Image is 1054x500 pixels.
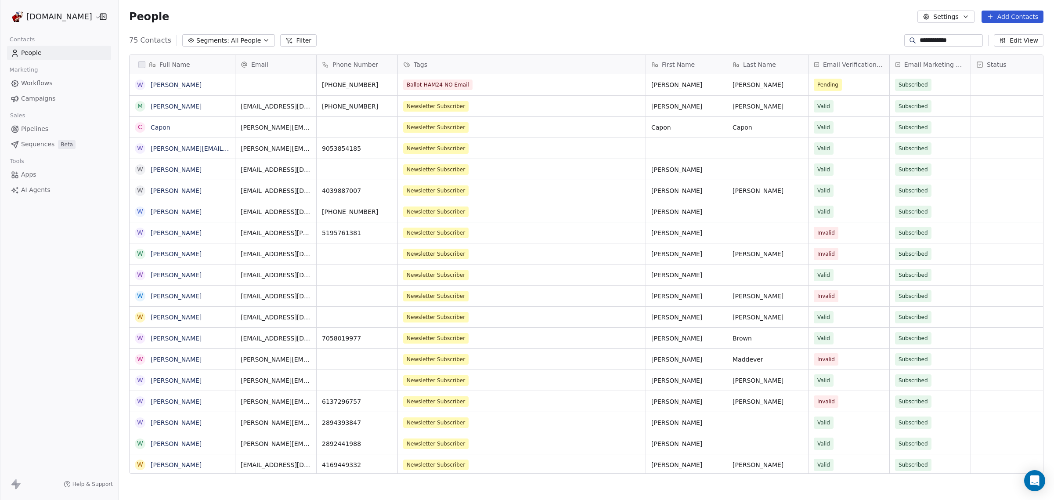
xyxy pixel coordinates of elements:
[1024,470,1045,491] div: Open Intercom Messenger
[151,250,202,257] a: [PERSON_NAME]
[651,418,722,427] span: [PERSON_NAME]
[6,109,29,122] span: Sales
[651,186,722,195] span: [PERSON_NAME]
[899,334,928,343] span: Subscribed
[403,396,469,407] span: Newsletter Subscriber
[890,55,971,74] div: Email Marketing Consent
[138,123,142,132] div: C
[817,144,830,153] span: Valid
[241,186,311,195] span: [EMAIL_ADDRESS][DOMAIN_NAME]
[137,376,143,385] div: w
[241,439,311,448] span: [PERSON_NAME][EMAIL_ADDRESS][DOMAIN_NAME]
[322,418,392,427] span: 2894393847
[129,10,169,23] span: People
[137,207,143,216] div: W
[651,80,722,89] span: [PERSON_NAME]
[251,60,268,69] span: Email
[733,123,803,132] span: Capon
[651,292,722,301] span: [PERSON_NAME]
[899,460,928,469] span: Subscribed
[899,228,928,237] span: Subscribed
[322,80,392,89] span: [PHONE_NUMBER]
[322,397,392,406] span: 6137296757
[403,270,469,280] span: Newsletter Subscriber
[403,122,469,133] span: Newsletter Subscriber
[21,140,54,149] span: Sequences
[241,397,311,406] span: [PERSON_NAME][EMAIL_ADDRESS][PERSON_NAME][DOMAIN_NAME]
[971,55,1052,74] div: Status
[241,228,311,237] span: [EMAIL_ADDRESS][PERSON_NAME][DOMAIN_NAME]
[817,397,835,406] span: Invalid
[733,460,803,469] span: [PERSON_NAME]
[241,292,311,301] span: [EMAIL_ADDRESS][DOMAIN_NAME]
[823,60,884,69] span: Email Verification Status
[809,55,889,74] div: Email Verification Status
[7,122,111,136] a: Pipelines
[322,228,392,237] span: 5195761381
[137,270,143,279] div: W
[403,207,469,217] span: Newsletter Subscriber
[322,460,392,469] span: 4169449332
[26,11,92,22] span: [DOMAIN_NAME]
[403,101,469,112] span: Newsletter Subscriber
[322,102,392,111] span: [PHONE_NUMBER]
[6,33,39,46] span: Contacts
[322,439,392,448] span: 2892441988
[899,292,928,301] span: Subscribed
[403,249,469,259] span: Newsletter Subscriber
[322,334,392,343] span: 7058019977
[899,250,928,258] span: Subscribed
[11,9,94,24] button: [DOMAIN_NAME]
[899,123,928,132] span: Subscribed
[7,91,111,106] a: Campaigns
[733,102,803,111] span: [PERSON_NAME]
[137,186,143,195] div: W
[151,461,202,468] a: [PERSON_NAME]
[137,101,143,111] div: M
[241,355,311,364] span: [PERSON_NAME][EMAIL_ADDRESS][DOMAIN_NAME]
[646,55,727,74] div: First Name
[899,418,928,427] span: Subscribed
[21,94,55,103] span: Campaigns
[899,355,928,364] span: Subscribed
[317,55,397,74] div: Phone Number
[241,207,311,216] span: [EMAIL_ADDRESS][DOMAIN_NAME]
[137,144,143,153] div: w
[398,55,646,74] div: Tags
[151,419,202,426] a: [PERSON_NAME]
[235,55,316,74] div: Email
[817,439,830,448] span: Valid
[917,11,974,23] button: Settings
[651,271,722,279] span: [PERSON_NAME]
[817,228,835,237] span: Invalid
[733,250,803,258] span: [PERSON_NAME]
[241,144,311,153] span: [PERSON_NAME][EMAIL_ADDRESS][DOMAIN_NAME]
[403,375,469,386] span: Newsletter Subscriber
[151,272,202,279] a: [PERSON_NAME]
[130,55,235,74] div: Full Name
[817,313,830,322] span: Valid
[137,439,143,448] div: W
[151,293,202,300] a: [PERSON_NAME]
[21,185,51,195] span: AI Agents
[817,207,830,216] span: Valid
[651,376,722,385] span: [PERSON_NAME]
[651,439,722,448] span: [PERSON_NAME]
[7,137,111,152] a: SequencesBeta
[159,60,190,69] span: Full Name
[414,60,427,69] span: Tags
[322,144,392,153] span: 9053854185
[151,335,202,342] a: [PERSON_NAME]
[899,271,928,279] span: Subscribed
[137,355,143,364] div: W
[733,186,803,195] span: [PERSON_NAME]
[151,81,202,88] a: [PERSON_NAME]
[241,102,311,111] span: [EMAIL_ADDRESS][DOMAIN_NAME]
[241,123,311,132] span: [PERSON_NAME][EMAIL_ADDRESS][DOMAIN_NAME]
[403,143,469,154] span: Newsletter Subscriber
[151,124,170,131] a: Capon
[151,208,202,215] a: [PERSON_NAME]
[899,207,928,216] span: Subscribed
[151,356,202,363] a: [PERSON_NAME]
[7,167,111,182] a: Apps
